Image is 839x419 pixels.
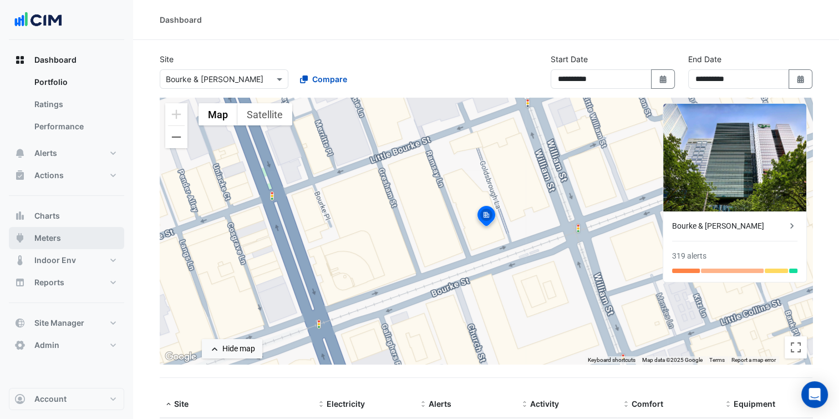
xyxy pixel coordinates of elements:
button: Zoom in [165,103,187,125]
button: Indoor Env [9,249,124,271]
span: Site Manager [34,317,84,329]
div: Bourke & [PERSON_NAME] [672,220,786,232]
img: site-pin-selected.svg [474,204,499,231]
a: Terms (opens in new tab) [709,357,725,363]
span: Site [174,399,189,408]
button: Account [9,388,124,410]
label: Site [160,53,174,65]
button: Keyboard shortcuts [588,356,635,364]
span: Alerts [34,148,57,159]
button: Charts [9,205,124,227]
app-icon: Reports [14,277,26,288]
button: Reports [9,271,124,294]
span: Actions [34,170,64,181]
app-icon: Actions [14,170,26,181]
span: Comfort [632,399,663,408]
button: Site Manager [9,312,124,334]
app-icon: Charts [14,210,26,221]
span: Equipment [734,399,775,408]
app-icon: Admin [14,340,26,351]
label: End Date [688,53,721,65]
button: Actions [9,164,124,186]
app-icon: Meters [14,233,26,244]
div: Open Intercom Messenger [801,381,828,408]
span: Activity [530,399,559,408]
button: Admin [9,334,124,356]
fa-icon: Select Date [658,74,668,84]
a: Portfolio [26,71,124,93]
button: Zoom out [165,126,187,148]
span: Alerts [428,399,451,408]
button: Compare [293,69,354,89]
button: Alerts [9,142,124,164]
div: 319 alerts [672,250,706,262]
span: Dashboard [34,54,77,65]
button: Hide map [202,339,262,359]
button: Show street map [199,103,237,125]
a: Ratings [26,93,124,115]
span: Indoor Env [34,255,76,266]
div: Dashboard [160,14,202,26]
span: Meters [34,233,61,244]
span: Electricity [327,399,365,408]
a: Performance [26,115,124,138]
span: Account [34,393,67,405]
div: Hide map [222,343,255,355]
app-icon: Site Manager [14,317,26,329]
app-icon: Indoor Env [14,255,26,266]
img: Company Logo [13,9,63,31]
img: Bourke & William [663,104,806,211]
app-icon: Dashboard [14,54,26,65]
img: Google [162,350,199,364]
button: Toggle fullscreen view [785,336,807,359]
span: Reports [34,277,64,288]
span: Map data ©2025 Google [642,357,703,363]
span: Compare [312,73,347,85]
fa-icon: Select Date [796,74,806,84]
button: Meters [9,227,124,249]
span: Admin [34,340,59,351]
a: Report a map error [731,357,776,363]
app-icon: Alerts [14,148,26,159]
label: Start Date [551,53,588,65]
a: Open this area in Google Maps (opens a new window) [162,350,199,364]
div: Dashboard [9,71,124,142]
span: Charts [34,210,60,221]
button: Show satellite imagery [237,103,292,125]
button: Dashboard [9,49,124,71]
